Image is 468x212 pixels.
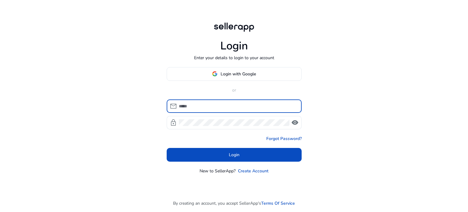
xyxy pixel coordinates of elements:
[167,67,302,81] button: Login with Google
[167,148,302,162] button: Login
[266,135,302,142] a: Forgot Password?
[200,168,236,174] p: New to SellerApp?
[291,119,299,126] span: visibility
[221,71,256,77] span: Login with Google
[194,55,274,61] p: Enter your details to login to your account
[220,39,248,52] h1: Login
[212,71,218,77] img: google-logo.svg
[238,168,268,174] a: Create Account
[261,200,295,207] a: Terms Of Service
[170,102,177,110] span: mail
[170,119,177,126] span: lock
[229,152,239,158] span: Login
[167,87,302,93] p: or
